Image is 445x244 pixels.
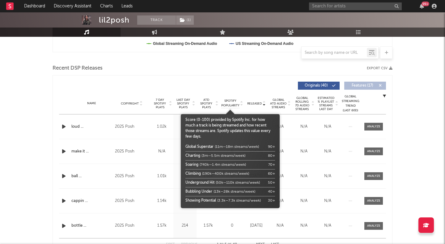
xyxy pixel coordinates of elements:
[294,124,314,130] div: N/A
[270,98,287,109] span: Global ATD Audio Streams
[71,101,112,106] div: Name
[216,181,260,185] span: (50k—110k streams/week)
[176,15,194,25] span: ( 1 )
[268,144,275,150] div: 90 +
[185,145,214,149] span: Global Superstar
[175,98,191,109] span: Last Day Spotify Plays
[152,173,172,179] div: 1.01k
[420,4,424,9] button: 99+
[215,145,259,149] span: (11m—18m streams/week)
[341,94,360,113] div: Global Streaming Trend (Last 60D)
[270,124,290,130] div: N/A
[71,223,112,229] a: bottle ...
[71,198,112,204] a: cappin ...
[185,190,212,194] span: Bubbling Under
[236,41,294,46] text: US Streaming On-Demand Audio
[185,172,201,176] span: Climbing
[115,173,149,180] div: 2025 Posh
[317,223,338,229] div: N/A
[152,198,172,204] div: 1.14k
[115,123,149,131] div: 2025 Posh
[268,162,275,168] div: 70 +
[309,2,402,10] input: Search for artists
[198,98,214,109] span: ATD Spotify Plays
[115,222,149,229] div: 2025 Posh
[317,198,338,204] div: N/A
[317,173,338,179] div: N/A
[137,15,176,25] button: Track
[71,124,112,130] a: loud ...
[294,148,314,155] div: N/A
[268,189,275,195] div: 40 +
[302,50,367,55] input: Search by song name or URL
[270,223,290,229] div: N/A
[175,223,195,229] div: 214
[294,96,311,111] span: Global Rolling 7D Audio Streams
[200,163,246,167] span: (740k—1.4m streams/week)
[317,96,334,111] span: Estimated % Playlist Streams Last Day
[185,154,200,158] span: Charting
[422,2,429,6] div: 99 +
[153,41,217,46] text: Global Streaming On-Demand Audio
[71,173,112,179] a: ball ...
[268,180,275,186] div: 50 +
[298,82,340,90] button: Originals(40)
[175,148,195,155] div: N/A
[53,65,103,72] span: Recent DSP Releases
[294,173,314,179] div: N/A
[115,197,149,205] div: 2025 Posh
[152,223,172,229] div: 1.57k
[185,199,216,203] span: Showing Potential
[175,198,195,204] div: 286
[268,198,275,203] div: 30 +
[217,199,261,203] span: (3.3k—7.3k streams/week)
[99,15,129,25] div: lil2posh
[214,190,255,194] span: (13k—28k streams/week)
[270,198,290,204] div: N/A
[247,102,262,105] span: Released
[185,181,214,185] span: Underground Hit
[348,84,377,88] span: Features ( 17 )
[268,153,275,159] div: 80 +
[115,148,149,155] div: 2025 Posh
[317,124,338,130] div: N/A
[152,124,172,130] div: 1.02k
[270,173,290,179] div: N/A
[175,173,195,179] div: 253
[185,163,198,167] span: Soaring
[294,198,314,204] div: N/A
[185,117,275,205] div: Score (0-100) provided by Spotify Inc. for how much a track is being streamed and how recent thos...
[221,223,243,229] div: 0
[344,82,386,90] button: Features(17)
[302,84,330,88] span: Originals ( 40 )
[152,148,172,155] div: N/A
[176,15,194,25] button: (1)
[317,148,338,155] div: N/A
[268,171,275,177] div: 60 +
[294,223,314,229] div: N/A
[175,124,195,130] div: 254
[270,148,290,155] div: N/A
[71,148,112,155] a: make it ...
[221,99,239,108] span: Spotify Popularity
[367,66,392,70] button: Export CSV
[152,98,168,109] span: 7 Day Spotify Plays
[202,172,249,176] span: (190k—400k streams/week)
[121,102,139,105] span: Copyright
[201,154,245,158] span: (3m—5.5m streams/week)
[246,223,267,229] div: [DATE]
[198,223,218,229] div: 1.57k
